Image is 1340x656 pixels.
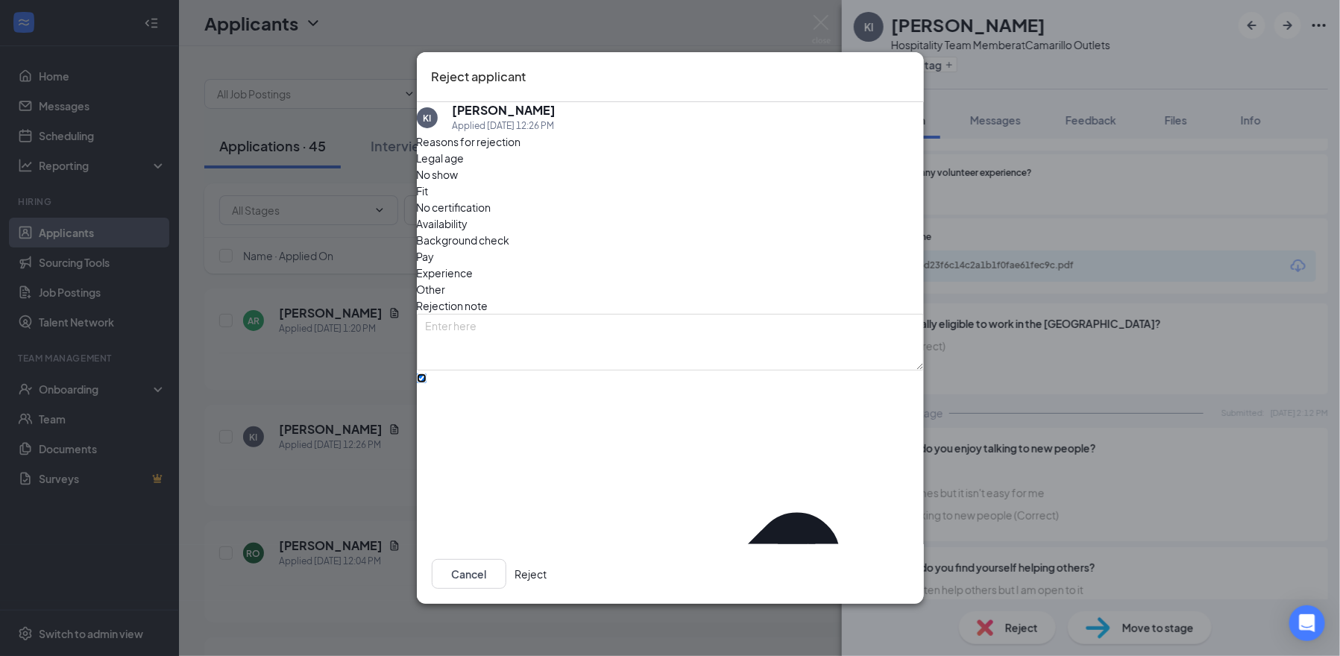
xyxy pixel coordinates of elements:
div: Open Intercom Messenger [1289,605,1325,641]
span: Rejection note [417,299,488,312]
span: Other [417,281,446,297]
h5: [PERSON_NAME] [453,102,556,119]
span: No show [417,166,459,183]
span: Fit [417,183,429,199]
div: KI [423,112,431,124]
button: Cancel [432,559,506,589]
button: Reject [515,559,547,589]
span: Experience [417,265,474,281]
h3: Reject applicant [432,67,526,86]
div: Applied [DATE] 12:26 PM [453,119,556,133]
span: Availability [417,215,468,232]
span: Background check [417,232,510,248]
span: Pay [417,248,435,265]
span: Reasons for rejection [417,135,521,148]
span: Legal age [417,150,465,166]
span: No certification [417,199,491,215]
